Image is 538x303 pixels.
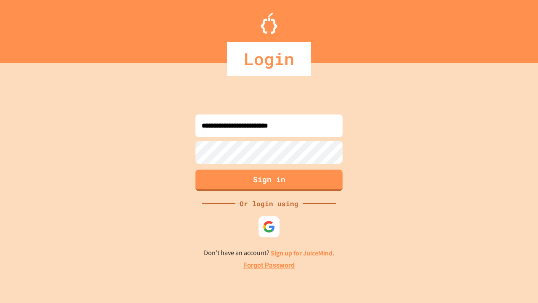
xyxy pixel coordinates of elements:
img: Logo.svg [261,13,277,34]
p: Don't have an account? [204,248,335,258]
a: Sign up for JuiceMind. [271,249,335,258]
div: Login [227,42,311,76]
button: Sign in [195,170,343,191]
div: Or login using [235,199,303,209]
a: Forgot Password [243,260,295,271]
img: google-icon.svg [263,221,275,233]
